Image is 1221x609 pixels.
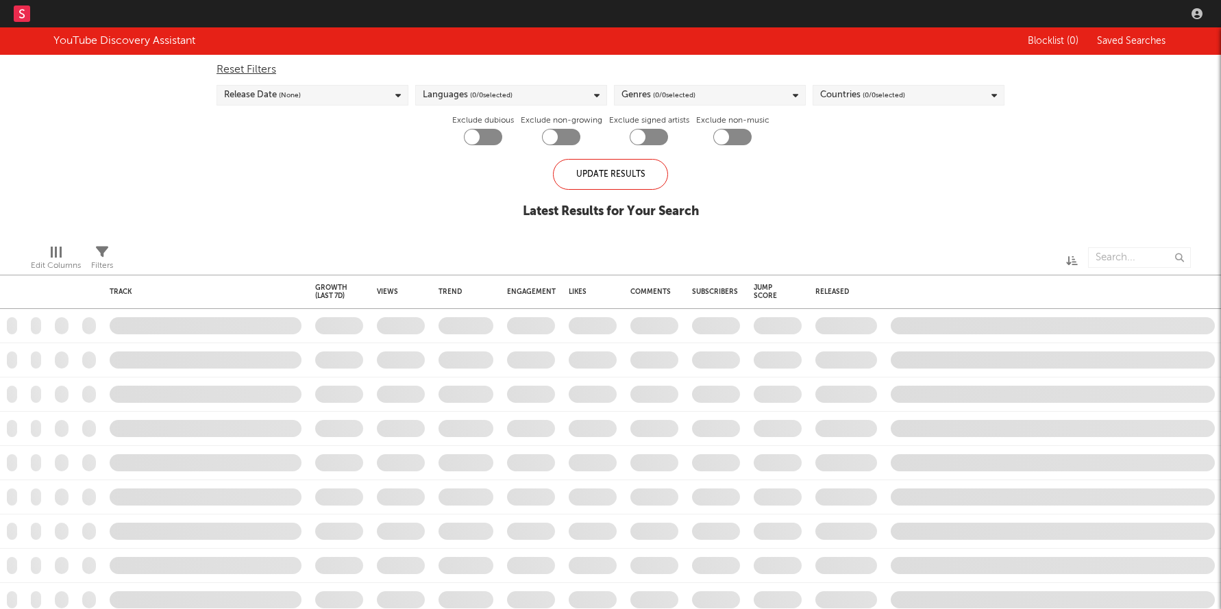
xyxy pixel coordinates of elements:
[1097,36,1168,46] span: Saved Searches
[31,240,81,280] div: Edit Columns
[1028,36,1078,46] span: Blocklist
[53,33,195,49] div: YouTube Discovery Assistant
[754,284,781,300] div: Jump Score
[621,87,695,103] div: Genres
[439,288,486,296] div: Trend
[110,288,295,296] div: Track
[630,288,671,296] div: Comments
[820,87,905,103] div: Countries
[377,288,404,296] div: Views
[523,203,699,220] div: Latest Results for Your Search
[653,87,695,103] span: ( 0 / 0 selected)
[1067,36,1078,46] span: ( 0 )
[692,288,738,296] div: Subscribers
[470,87,513,103] span: ( 0 / 0 selected)
[452,112,514,129] label: Exclude dubious
[423,87,513,103] div: Languages
[91,258,113,274] div: Filters
[815,288,856,296] div: Released
[1088,247,1191,268] input: Search...
[863,87,905,103] span: ( 0 / 0 selected)
[91,240,113,280] div: Filters
[521,112,602,129] label: Exclude non-growing
[1093,36,1168,47] button: Saved Searches
[315,284,347,300] div: Growth (last 7d)
[31,258,81,274] div: Edit Columns
[507,288,556,296] div: Engagement
[553,159,668,190] div: Update Results
[609,112,689,129] label: Exclude signed artists
[224,87,301,103] div: Release Date
[217,62,1004,78] div: Reset Filters
[569,288,596,296] div: Likes
[696,112,769,129] label: Exclude non-music
[279,87,301,103] span: (None)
